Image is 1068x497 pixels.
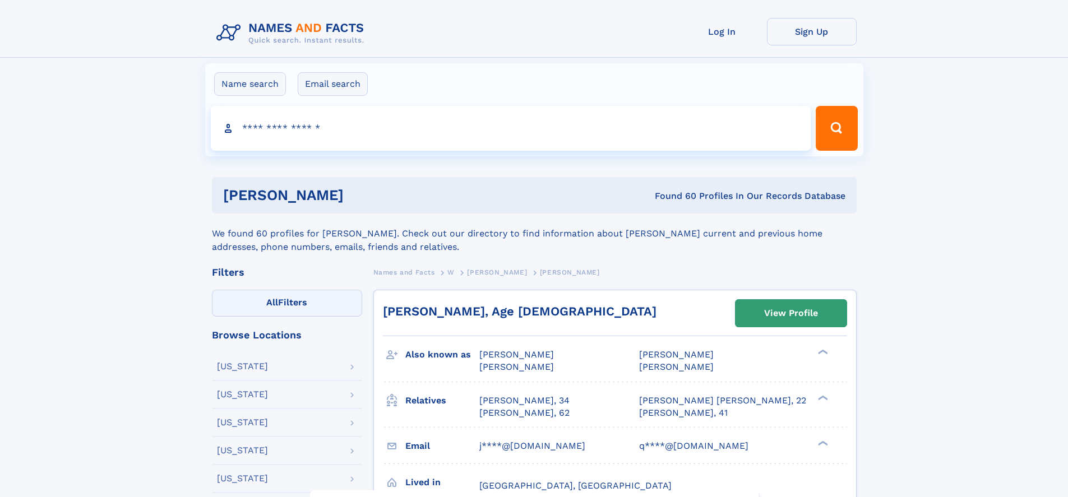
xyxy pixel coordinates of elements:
div: [US_STATE] [217,474,268,483]
div: [US_STATE] [217,362,268,371]
img: Logo Names and Facts [212,18,373,48]
a: [PERSON_NAME] [467,265,527,279]
span: W [447,268,455,276]
div: ❯ [815,394,829,401]
a: Sign Up [767,18,857,45]
div: [US_STATE] [217,446,268,455]
div: We found 60 profiles for [PERSON_NAME]. Check out our directory to find information about [PERSON... [212,213,857,254]
div: ❯ [815,349,829,356]
a: [PERSON_NAME], 41 [639,407,728,419]
div: Found 60 Profiles In Our Records Database [499,190,845,202]
a: Names and Facts [373,265,435,279]
label: Filters [212,290,362,317]
span: [PERSON_NAME] [479,349,554,360]
a: Log In [677,18,767,45]
div: View Profile [764,300,818,326]
label: Email search [298,72,368,96]
span: [PERSON_NAME] [639,349,714,360]
a: [PERSON_NAME] [PERSON_NAME], 22 [639,394,806,407]
div: Browse Locations [212,330,362,340]
span: All [266,297,278,308]
div: [US_STATE] [217,390,268,399]
div: ❯ [815,439,829,447]
span: [GEOGRAPHIC_DATA], [GEOGRAPHIC_DATA] [479,480,672,491]
h1: [PERSON_NAME] [223,188,500,202]
span: [PERSON_NAME] [540,268,600,276]
span: [PERSON_NAME] [639,361,714,372]
h3: Lived in [405,473,479,492]
a: [PERSON_NAME], 62 [479,407,570,419]
span: [PERSON_NAME] [479,361,554,372]
div: Filters [212,267,362,277]
span: [PERSON_NAME] [467,268,527,276]
h3: Also known as [405,345,479,364]
input: search input [211,106,811,151]
a: [PERSON_NAME], Age [DEMOGRAPHIC_DATA] [383,304,656,318]
button: Search Button [816,106,857,151]
h3: Relatives [405,391,479,410]
h3: Email [405,436,479,456]
div: [US_STATE] [217,418,268,427]
label: Name search [214,72,286,96]
a: W [447,265,455,279]
a: [PERSON_NAME], 34 [479,394,570,407]
a: View Profile [736,300,847,327]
